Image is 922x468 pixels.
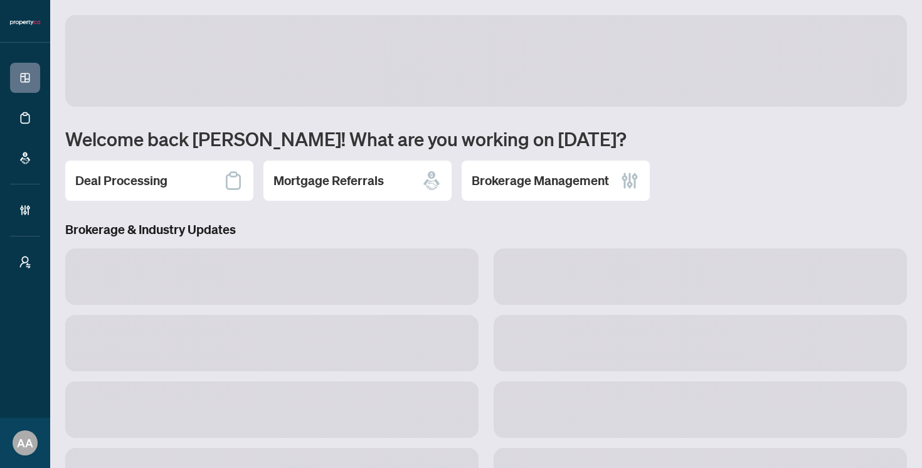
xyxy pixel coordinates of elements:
img: logo [10,19,40,26]
h3: Brokerage & Industry Updates [65,221,907,238]
h2: Deal Processing [75,172,167,189]
h2: Mortgage Referrals [273,172,384,189]
span: AA [17,434,33,452]
h2: Brokerage Management [472,172,609,189]
span: user-switch [19,256,31,269]
h1: Welcome back [PERSON_NAME]! What are you working on [DATE]? [65,127,907,151]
